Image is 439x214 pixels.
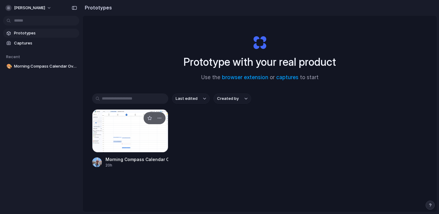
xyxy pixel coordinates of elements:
[3,62,79,71] a: 🎨Morning Compass Calendar Overview
[14,63,77,69] span: Morning Compass Calendar Overview
[184,54,336,70] h1: Prototype with your real product
[3,39,79,48] a: Captures
[6,63,11,70] div: 🎨
[3,29,79,38] a: Prototypes
[14,5,45,11] span: [PERSON_NAME]
[201,74,319,82] span: Use the or to start
[14,30,77,36] span: Prototypes
[217,96,239,102] span: Created by
[3,3,55,13] button: [PERSON_NAME]
[82,4,112,11] h2: Prototypes
[6,54,20,59] span: Recent
[92,109,168,168] a: Morning Compass Calendar OverviewMorning Compass Calendar Overview20h
[172,93,210,104] button: Last edited
[176,96,198,102] span: Last edited
[105,163,168,168] div: 20h
[276,74,298,80] a: captures
[5,63,12,69] button: 🎨
[105,156,168,163] div: Morning Compass Calendar Overview
[213,93,251,104] button: Created by
[222,74,268,80] a: browser extension
[14,40,77,46] span: Captures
